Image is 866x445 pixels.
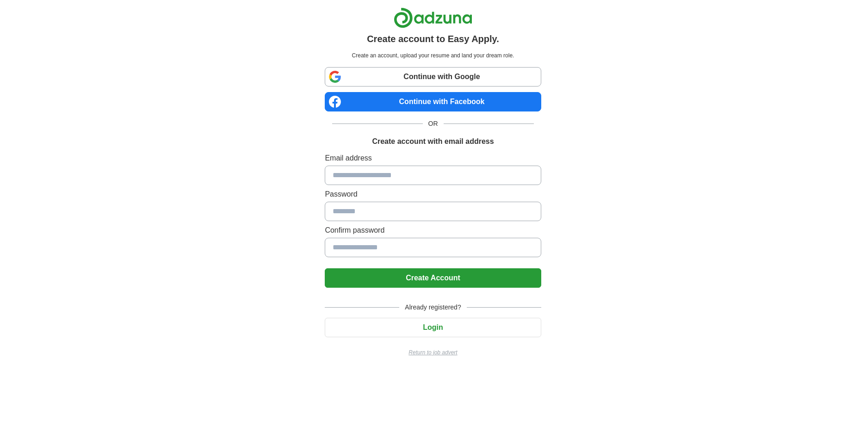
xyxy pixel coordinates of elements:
[325,67,541,87] a: Continue with Google
[325,225,541,236] label: Confirm password
[423,119,444,129] span: OR
[399,303,466,312] span: Already registered?
[325,268,541,288] button: Create Account
[327,51,539,60] p: Create an account, upload your resume and land your dream role.
[325,323,541,331] a: Login
[367,32,499,46] h1: Create account to Easy Apply.
[325,348,541,357] a: Return to job advert
[394,7,472,28] img: Adzuna logo
[325,189,541,200] label: Password
[325,92,541,111] a: Continue with Facebook
[325,153,541,164] label: Email address
[325,318,541,337] button: Login
[372,136,494,147] h1: Create account with email address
